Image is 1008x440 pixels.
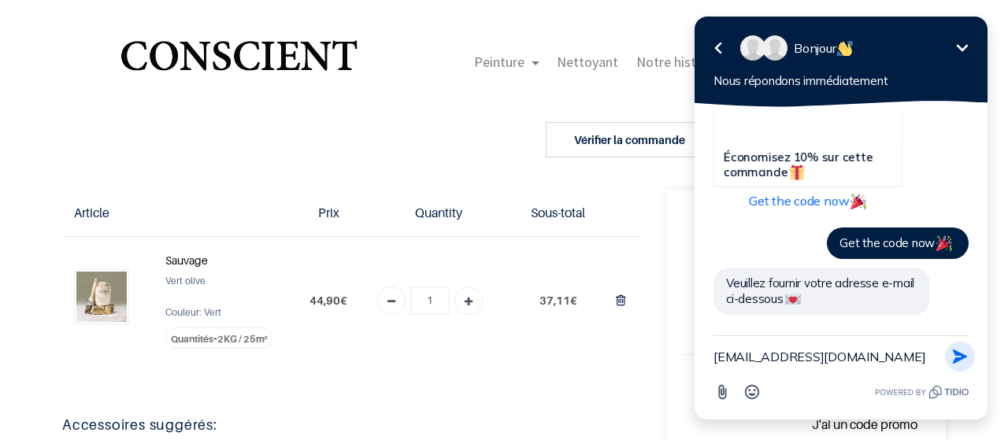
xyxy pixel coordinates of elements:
span: 44,90 [309,294,340,307]
span: € [309,294,347,307]
a: Peinture [465,35,548,90]
span: 2KG / 25m² [217,333,268,345]
img: 🎁 [115,165,131,180]
span: 37,11 [539,294,570,307]
a: Powered by Tidio. [201,383,295,401]
span: Vert olive [165,275,206,287]
img: Sauvage (2KG / 25m²) [76,272,127,322]
th: Article [62,190,153,237]
span: Get the code now [75,193,193,209]
a: Remove one [377,287,406,315]
img: 💌 [111,291,127,307]
textarea: New message [39,336,255,377]
a: Sauvage [165,251,208,270]
a: Supprimer du panier [616,292,626,308]
span: € [539,294,577,307]
span: Nous répondons immédiatement [39,73,213,88]
th: Quantity [365,190,513,237]
span: Get the code now [165,235,279,250]
div: Économisez 10% sur cette commande [50,150,218,180]
div: Vérifier la commande [574,131,685,150]
button: Attach file button [33,377,63,407]
img: 👋 [163,41,179,57]
span: Veuillez fournir votre adresse e-mail ci-dessous [52,275,243,306]
strong: Sauvage [165,253,208,267]
button: Réduire [272,32,304,64]
span: Notre histoire [636,53,719,71]
span: Bonjour [120,40,180,56]
a: Add one [454,287,483,315]
a: Logo of Conscient [117,31,361,94]
img: 🎉 [262,235,278,251]
button: Get the code now🎉 [39,187,228,216]
img: Conscient [117,31,361,94]
span: Peinture [474,53,524,71]
span: Nettoyant [557,53,618,71]
label: - [165,327,273,349]
img: 🎉 [176,194,192,209]
span: Quantités [171,333,213,345]
th: Prix [293,190,365,237]
th: Sous-total [513,190,603,237]
span: Couleur: Vert [165,306,221,318]
h5: Accessoires suggérés: [62,414,643,437]
button: Open Emoji picker [63,377,93,407]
